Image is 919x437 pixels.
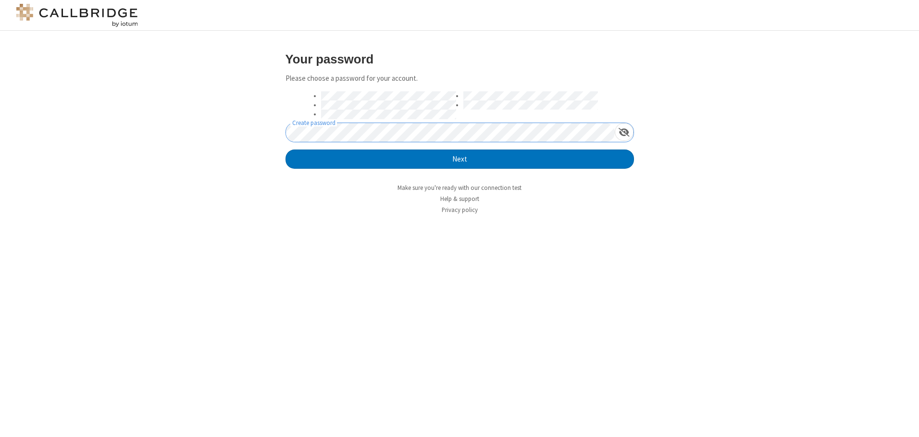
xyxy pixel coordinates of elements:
a: Help & support [440,195,479,203]
div: Show password [615,123,633,141]
a: Make sure you're ready with our connection test [397,184,522,192]
img: logo@2x.png [14,4,139,27]
h3: Your password [286,52,634,66]
a: Privacy policy [442,206,478,214]
p: Please choose a password for your account. [286,73,634,84]
button: Next [286,150,634,169]
input: Create password [286,123,615,142]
